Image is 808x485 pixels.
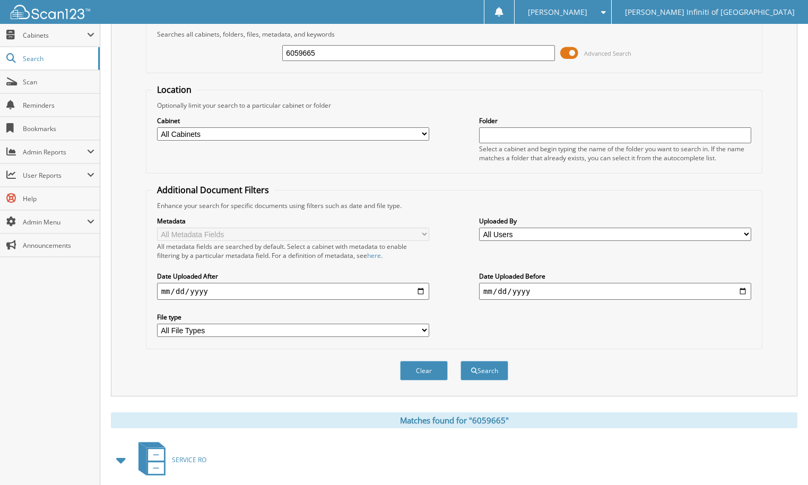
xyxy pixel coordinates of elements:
[132,439,206,481] a: SERVICE RO
[23,77,94,86] span: Scan
[23,148,87,157] span: Admin Reports
[479,216,751,226] label: Uploaded By
[400,361,448,380] button: Clear
[23,124,94,133] span: Bookmarks
[157,116,429,125] label: Cabinet
[152,184,274,196] legend: Additional Document Filters
[11,5,90,19] img: scan123-logo-white.svg
[479,144,751,162] div: Select a cabinet and begin typing the name of the folder you want to search in. If the name match...
[479,272,751,281] label: Date Uploaded Before
[157,313,429,322] label: File type
[479,116,751,125] label: Folder
[157,242,429,260] div: All metadata fields are searched by default. Select a cabinet with metadata to enable filtering b...
[152,201,757,210] div: Enhance your search for specific documents using filters such as date and file type.
[23,171,87,180] span: User Reports
[23,54,93,63] span: Search
[152,101,757,110] div: Optionally limit your search to a particular cabinet or folder
[584,49,631,57] span: Advanced Search
[152,30,757,39] div: Searches all cabinets, folders, files, metadata, and keywords
[157,272,429,281] label: Date Uploaded After
[23,101,94,110] span: Reminders
[23,218,87,227] span: Admin Menu
[461,361,508,380] button: Search
[111,412,797,428] div: Matches found for "6059665"
[479,283,751,300] input: end
[172,455,206,464] span: SERVICE RO
[23,241,94,250] span: Announcements
[23,194,94,203] span: Help
[157,216,429,226] label: Metadata
[152,84,197,96] legend: Location
[625,9,795,15] span: [PERSON_NAME] Infiniti of [GEOGRAPHIC_DATA]
[755,434,808,485] iframe: Chat Widget
[157,283,429,300] input: start
[23,31,87,40] span: Cabinets
[367,251,381,260] a: here
[528,9,587,15] span: [PERSON_NAME]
